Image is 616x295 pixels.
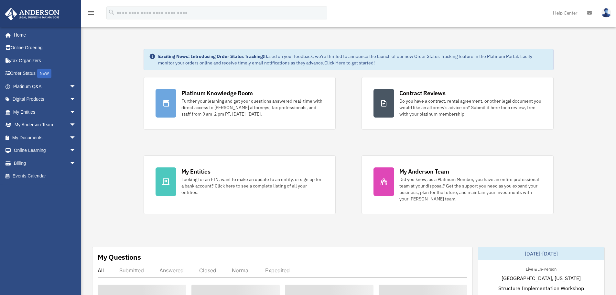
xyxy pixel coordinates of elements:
a: Platinum Knowledge Room Further your learning and get your questions answered real-time with dire... [144,77,336,130]
a: My Entitiesarrow_drop_down [5,106,86,119]
a: Home [5,28,82,41]
span: arrow_drop_down [70,131,82,144]
span: arrow_drop_down [70,106,82,119]
a: Digital Productsarrow_drop_down [5,93,86,106]
a: My Documentsarrow_drop_down [5,131,86,144]
a: menu [87,11,95,17]
a: Tax Organizers [5,54,86,67]
a: Billingarrow_drop_down [5,157,86,170]
div: NEW [37,69,51,78]
a: Online Ordering [5,41,86,54]
div: Submitted [119,267,144,274]
div: Do you have a contract, rental agreement, or other legal document you would like an attorney's ad... [399,98,542,117]
span: arrow_drop_down [70,119,82,132]
div: [DATE]-[DATE] [478,247,604,260]
span: arrow_drop_down [70,93,82,106]
span: arrow_drop_down [70,144,82,157]
div: Did you know, as a Platinum Member, you have an entire professional team at your disposal? Get th... [399,176,542,202]
div: Platinum Knowledge Room [181,89,253,97]
a: Contract Reviews Do you have a contract, rental agreement, or other legal document you would like... [362,77,554,130]
div: Based on your feedback, we're thrilled to announce the launch of our new Order Status Tracking fe... [158,53,548,66]
a: My Anderson Teamarrow_drop_down [5,119,86,131]
div: Expedited [265,267,290,274]
div: Live & In-Person [521,265,562,272]
img: User Pic [601,8,611,17]
a: Platinum Q&Aarrow_drop_down [5,80,86,93]
span: [GEOGRAPHIC_DATA], [US_STATE] [502,274,581,282]
div: My Questions [98,252,141,262]
i: search [108,9,115,16]
span: arrow_drop_down [70,157,82,170]
a: My Entities Looking for an EIN, want to make an update to an entity, or sign up for a bank accoun... [144,155,336,214]
div: Answered [159,267,184,274]
a: My Anderson Team Did you know, as a Platinum Member, you have an entire professional team at your... [362,155,554,214]
a: Click Here to get started! [324,60,375,66]
a: Events Calendar [5,170,86,183]
div: Contract Reviews [399,89,446,97]
div: Looking for an EIN, want to make an update to an entity, or sign up for a bank account? Click her... [181,176,324,196]
div: Further your learning and get your questions answered real-time with direct access to [PERSON_NAM... [181,98,324,117]
div: My Entities [181,167,211,176]
div: My Anderson Team [399,167,449,176]
div: All [98,267,104,274]
a: Order StatusNEW [5,67,86,80]
span: arrow_drop_down [70,80,82,93]
div: Closed [199,267,216,274]
strong: Exciting News: Introducing Order Status Tracking! [158,53,264,59]
div: Normal [232,267,250,274]
img: Anderson Advisors Platinum Portal [3,8,61,20]
span: Structure Implementation Workshop [498,284,584,292]
i: menu [87,9,95,17]
a: Online Learningarrow_drop_down [5,144,86,157]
